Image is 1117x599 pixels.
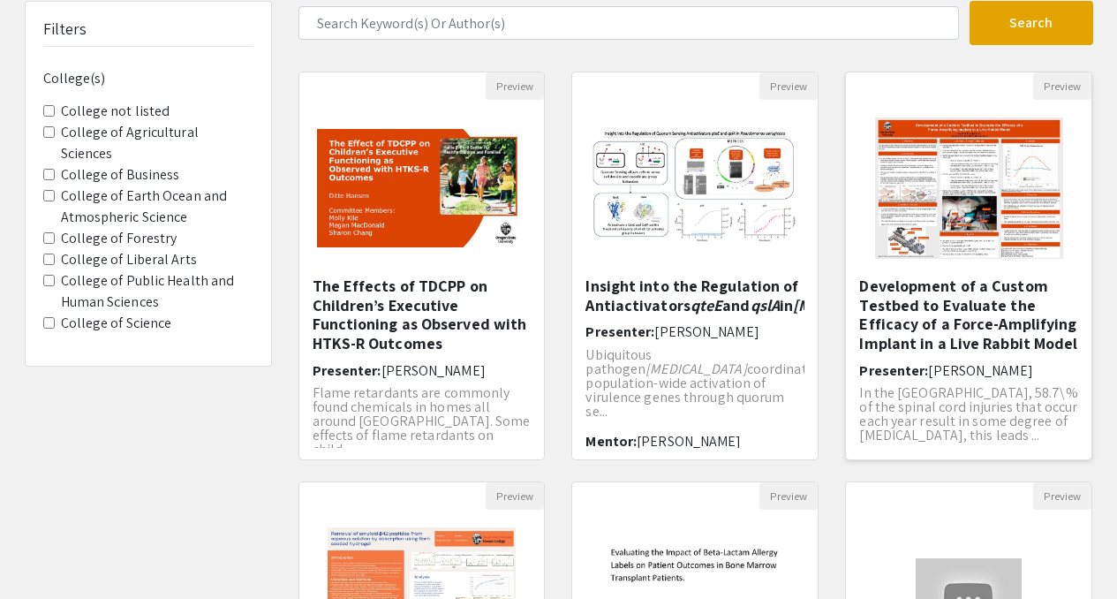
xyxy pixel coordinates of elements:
[61,270,253,313] label: College of Public Health and Human Sciences
[61,228,177,249] label: College of Forestry
[585,323,804,340] h6: Presenter:
[857,100,1081,277] img: <p>Development of a Custom Testbed to Evaluate the Efficacy of a Force-Amplifying Implant in a Li...
[654,322,759,341] span: [PERSON_NAME]
[793,295,908,315] em: [MEDICAL_DATA]
[585,348,804,419] p: Ubiquitous pathogen coordinates population-wide activation of virulence genes through quorum se...
[381,361,486,380] span: [PERSON_NAME]
[298,6,959,40] input: Search Keyword(s) Or Author(s)
[313,386,532,457] p: Flame retardants are commonly found chemicals in homes all around [GEOGRAPHIC_DATA]. Some effects...
[486,72,544,100] button: Preview
[585,432,637,451] span: Mentor:
[1033,482,1091,510] button: Preview
[928,361,1032,380] span: [PERSON_NAME]
[1033,72,1091,100] button: Preview
[759,482,818,510] button: Preview
[759,72,818,100] button: Preview
[61,164,180,186] label: College of Business
[691,295,722,315] em: qteE
[313,277,532,353] h5: The Effects of TDCPP on Children’s Executive Functioning as Observed with HTKS-R Outcomes
[61,313,172,334] label: College of Science
[637,432,741,451] span: [PERSON_NAME]
[61,101,170,122] label: College not listed
[486,482,544,510] button: Preview
[859,362,1078,379] h6: Presenter:
[970,1,1093,45] button: Search
[571,72,819,460] div: Open Presentation <p>Insight into the Regulation of Antiactivators <em>qteE</em> and <em>qslA </e...
[13,519,75,586] iframe: Chat
[572,111,818,265] img: <p>Insight into the Regulation of Antiactivators <em>qteE</em> and <em>qslA </em>in <em>Pseudomon...
[859,386,1078,443] p: In the [GEOGRAPHIC_DATA], 58.7\% of the spinal cord injuries that occur each year result in some ...
[43,70,253,87] h6: College(s)
[61,186,253,228] label: College of Earth Ocean and Atmospheric Science
[859,277,1078,353] h5: Development of a Custom Testbed to Evaluate the Efficacy of a Force-Amplifying Implant in a Live ...
[61,249,197,270] label: College of Liberal Arts
[585,277,804,315] h5: Insight into the Regulation of Antiactivators and in
[298,72,546,460] div: Open Presentation <p class="ql-align-center">The Effects of TDCPP on Children’s Executive Functio...
[751,295,780,315] em: qslA
[43,19,87,39] h5: Filters
[299,111,545,265] img: <p class="ql-align-center">The Effects of TDCPP on Children’s Executive Functioning as Observed w...
[645,360,746,378] em: [MEDICAL_DATA]
[61,122,253,164] label: College of Agricultural Sciences
[313,362,532,379] h6: Presenter:
[845,72,1092,460] div: Open Presentation <p>Development of a Custom Testbed to Evaluate the Efficacy of a Force-Amplifyi...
